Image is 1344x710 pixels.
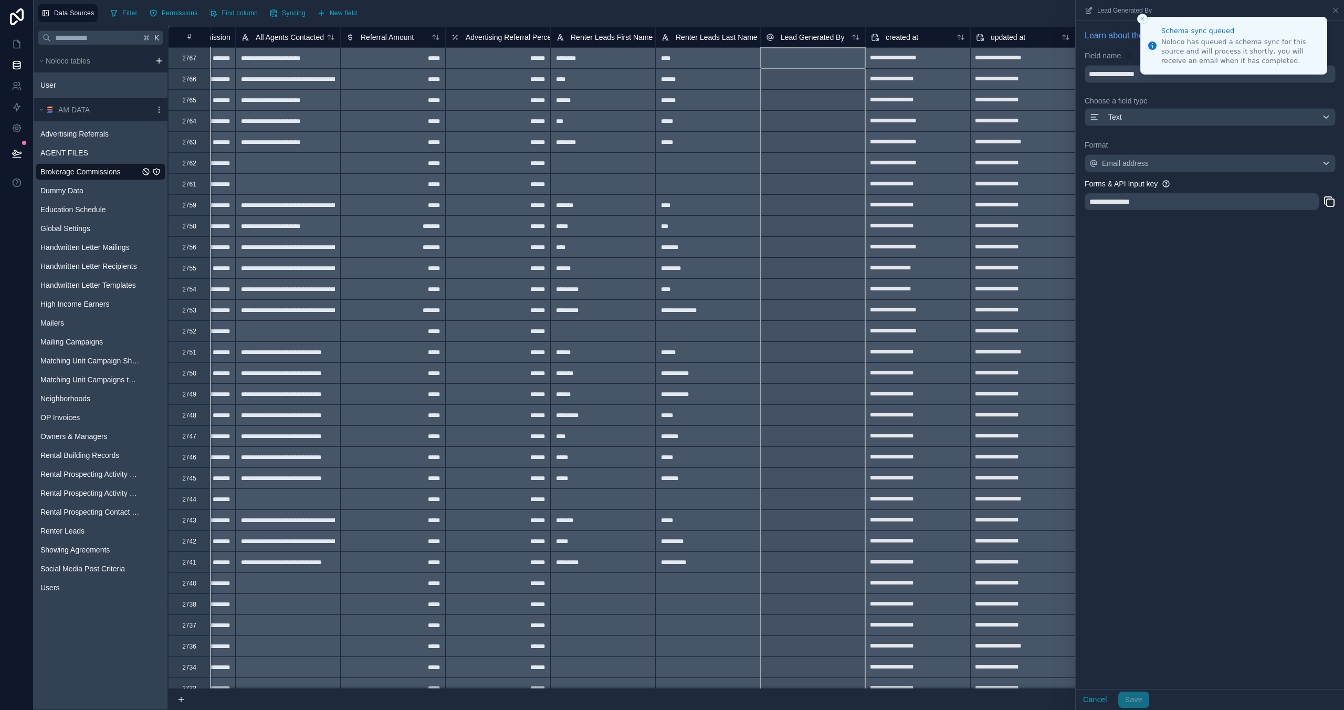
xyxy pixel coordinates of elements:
[182,138,196,147] div: 2763
[466,32,570,43] span: Advertising Referral Percentage
[182,579,196,588] div: 2740
[991,32,1025,43] span: updated at
[182,663,196,672] div: 2734
[182,411,196,420] div: 2748
[182,432,196,441] div: 2747
[361,32,414,43] span: Referral Amount
[182,453,196,462] div: 2746
[182,306,196,315] div: 2753
[182,600,196,609] div: 2738
[182,159,196,168] div: 2762
[182,117,196,126] div: 2764
[153,34,161,41] span: K
[266,5,309,21] button: Syncing
[182,285,196,294] div: 2754
[145,5,206,21] a: Permissions
[162,9,198,17] span: Permissions
[182,537,196,546] div: 2742
[182,264,196,273] div: 2755
[1102,158,1149,169] span: Email address
[122,9,137,17] span: Filter
[205,5,261,21] button: Find column
[54,9,94,17] span: Data Sources
[182,75,196,83] div: 2766
[182,369,196,378] div: 2750
[222,9,258,17] span: Find column
[781,32,844,43] span: Lead Generated By
[182,327,196,336] div: 2752
[1161,26,1318,36] div: Schema sync queued
[1085,29,1258,42] a: Learn about the different fields you can add
[266,5,313,21] a: Syncing
[182,390,196,399] div: 2749
[145,5,202,21] button: Permissions
[182,558,196,567] div: 2741
[1085,140,1336,150] label: Format
[182,96,196,105] div: 2765
[182,474,196,483] div: 2745
[886,32,918,43] span: created at
[1085,29,1246,42] span: Learn about the different fields you can add
[313,5,361,21] button: New field
[330,9,357,17] span: New field
[1085,108,1336,126] button: Text
[106,5,141,21] button: Filter
[182,621,196,630] div: 2737
[38,4,98,22] button: Data Sources
[182,495,196,504] div: 2744
[182,54,196,62] div: 2767
[182,222,196,231] div: 2758
[1085,179,1158,189] label: Forms & API Input key
[182,243,196,252] div: 2756
[176,33,202,41] div: #
[1076,692,1114,708] button: Cancel
[182,201,196,210] div: 2759
[1085,96,1336,106] label: Choose a field type
[182,684,196,693] div: 2733
[1085,50,1121,61] label: Field name
[182,642,196,651] div: 2736
[182,180,196,189] div: 2761
[676,32,758,43] span: Renter Leads Last Name
[1108,112,1122,122] span: Text
[256,32,324,43] span: All Agents Contacted
[571,32,653,43] span: Renter Leads First Name
[1085,154,1336,172] button: Email address
[182,348,196,357] div: 2751
[1161,37,1318,66] div: Noloco has queued a schema sync for this source and will process it shortly, you will receive an ...
[1137,14,1148,24] button: Close toast
[282,9,306,17] span: Syncing
[182,516,196,525] div: 2743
